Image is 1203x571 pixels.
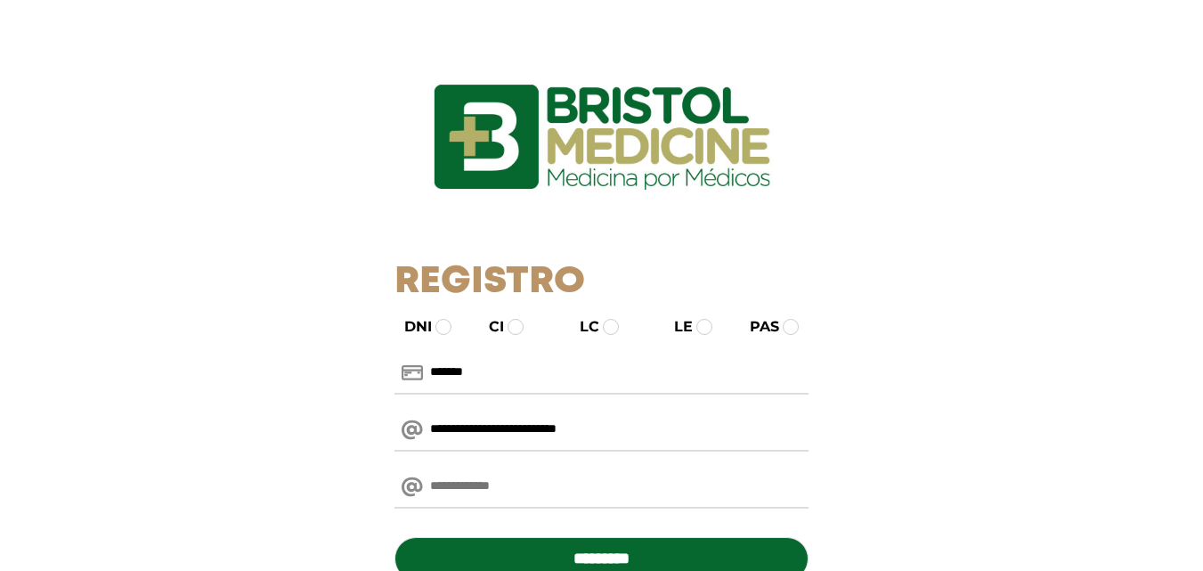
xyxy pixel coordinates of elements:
[388,316,432,338] label: DNI
[734,316,779,338] label: PAS
[362,21,842,253] img: logo_ingresarbristol.jpg
[394,260,809,305] h1: Registro
[564,316,599,338] label: LC
[473,316,504,338] label: CI
[658,316,693,338] label: LE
